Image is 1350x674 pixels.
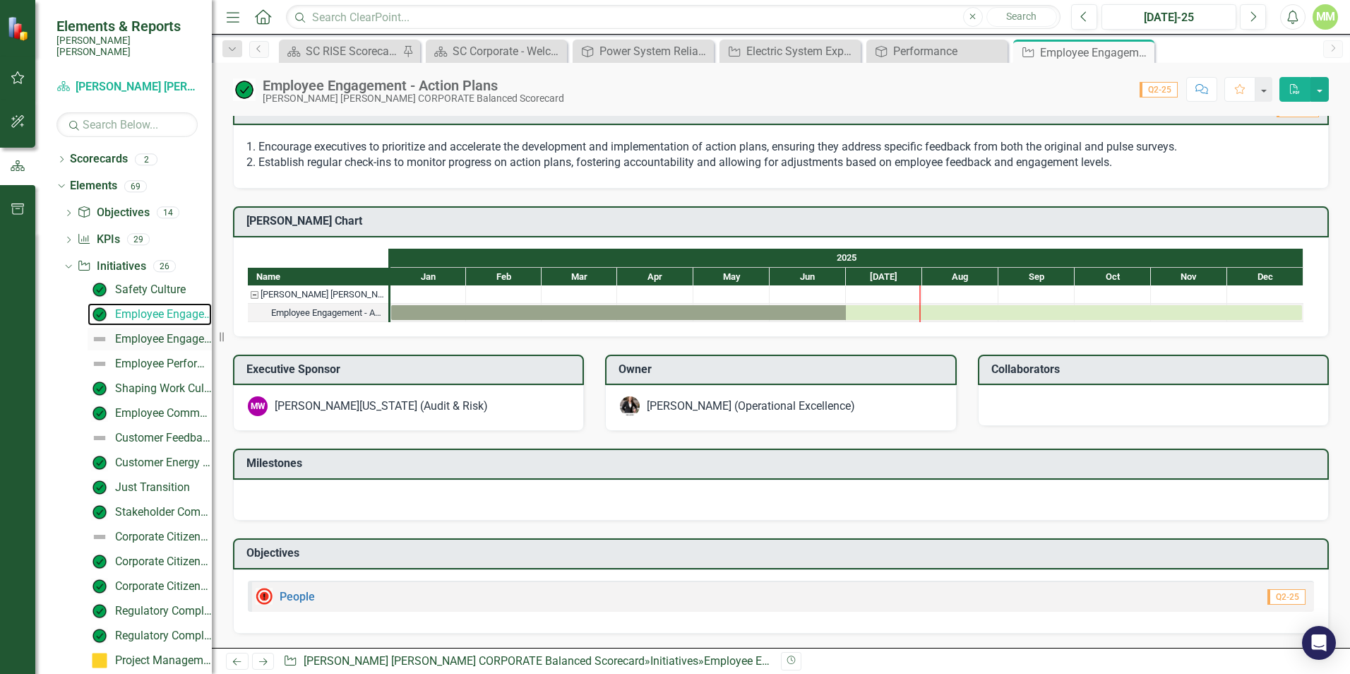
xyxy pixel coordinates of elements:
[617,268,693,286] div: Apr
[91,331,108,348] img: Not Defined
[115,531,212,543] div: Corporate Citizenship: Community Outreach
[304,654,645,668] a: [PERSON_NAME] [PERSON_NAME] CORPORATE Balanced Scorecard
[91,652,108,669] img: Caution
[115,605,212,617] div: Regulatory Compliance: FERC 881
[91,479,108,496] img: On Target
[286,5,1061,30] input: Search ClearPoint...
[88,526,212,548] a: Corporate Citizenship: Community Outreach
[91,553,108,570] img: On Target
[88,476,190,499] a: Just Transition
[115,357,212,370] div: Employee Performance Management
[991,363,1320,376] h3: Collaborators
[91,380,108,397] img: On Target
[88,625,212,647] a: Regulatory Compliance: GHG Rule
[248,396,268,416] div: MW
[258,155,1314,171] p: Establish regular check-ins to monitor progress on action plans, fostering accountability and all...
[650,654,698,668] a: Initiatives
[91,454,108,471] img: On Target
[846,268,922,286] div: Jul
[115,308,212,321] div: Employee Engagement - Action Plans
[256,588,273,605] img: Not Meeting Target
[88,377,212,400] a: Shaping Work Culture
[1313,4,1338,30] button: MM
[115,580,212,593] div: Corporate Citizenship: Supplier Diversity
[746,42,857,60] div: Electric System Expansion - Agile Planning Process
[248,304,388,322] div: Employee Engagement - Action Plans
[1267,589,1306,605] span: Q2-25
[275,398,488,415] div: [PERSON_NAME][US_STATE] (Audit & Risk)
[620,396,640,416] img: Julie Jordan
[429,42,563,60] a: SC Corporate - Welcome to ClearPoint
[246,363,575,376] h3: Executive Sponsor
[115,283,186,296] div: Safety Culture
[115,506,212,519] div: Stakeholder Communications
[91,306,108,323] img: On Target
[390,268,466,286] div: Jan
[893,42,1004,60] div: Performance
[70,151,128,167] a: Scorecards
[88,649,212,672] a: Project Management: Capital 10-Year Plan
[91,430,108,447] img: Not Defined
[248,304,388,322] div: Task: Start date: 2025-01-01 End date: 2025-12-31
[258,139,1314,155] p: Encourage executives to prioritize and accelerate the development and implementation of action pl...
[704,654,890,668] div: Employee Engagement - Action Plans
[115,481,190,494] div: Just Transition
[115,333,212,345] div: Employee Engagement - Conduct Gallup Survey
[723,42,857,60] a: Electric System Expansion - Agile Planning Process
[280,590,315,603] a: People
[77,205,149,221] a: Objectives
[115,555,212,568] div: Corporate Citizenship: Economic Development
[88,303,212,326] a: Employee Engagement - Action Plans
[693,268,770,286] div: May
[246,215,1320,227] h3: [PERSON_NAME] Chart
[1140,82,1178,97] span: Q2-25
[870,42,1004,60] a: Performance
[246,457,1320,470] h3: Milestones
[453,42,563,60] div: SC Corporate - Welcome to ClearPoint
[922,268,998,286] div: Aug
[1075,268,1151,286] div: Oct
[135,153,157,165] div: 2
[283,654,770,670] div: » »
[88,451,212,474] a: Customer Energy Management
[157,207,179,219] div: 14
[391,305,1302,320] div: Task: Start date: 2025-01-01 End date: 2025-12-31
[88,501,212,524] a: Stakeholder Communications
[91,504,108,521] img: On Target
[91,603,108,620] img: On Target
[88,575,212,598] a: Corporate Citizenship: Supplier Diversity
[153,260,176,272] div: 26
[248,285,388,304] div: Task: Santee Cooper CORPORATE Balanced Scorecard Start date: 2025-01-01 End date: 2025-01-02
[1101,4,1236,30] button: [DATE]-25
[1006,11,1037,22] span: Search
[115,432,212,444] div: Customer Feedback
[115,382,212,395] div: Shaping Work Culture
[263,78,564,93] div: Employee Engagement - Action Plans
[127,234,150,246] div: 29
[246,547,1320,560] h3: Objectives
[56,79,198,95] a: [PERSON_NAME] [PERSON_NAME] CORPORATE Balanced Scorecard
[466,268,542,286] div: Feb
[70,178,117,194] a: Elements
[88,600,212,622] a: Regulatory Compliance: FERC 881
[88,353,212,375] a: Employee Performance Management
[88,402,212,425] a: Employee Communications
[91,528,108,545] img: Not Defined
[91,281,108,298] img: On Target
[77,259,145,275] a: Initiatives
[998,268,1075,286] div: Sep
[248,268,388,285] div: Name
[770,268,846,286] div: Jun
[1106,9,1231,26] div: [DATE]-25
[91,578,108,595] img: On Target
[56,35,198,58] small: [PERSON_NAME] [PERSON_NAME]
[542,268,617,286] div: Mar
[248,285,388,304] div: Santee Cooper CORPORATE Balanced Scorecard
[233,78,256,101] img: On Target
[115,629,212,642] div: Regulatory Compliance: GHG Rule
[1227,268,1303,286] div: Dec
[1040,44,1151,61] div: Employee Engagement - Action Plans
[390,249,1303,267] div: 2025
[282,42,399,60] a: SC RISE Scorecard - Welcome to ClearPoint
[88,278,186,301] a: Safety Culture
